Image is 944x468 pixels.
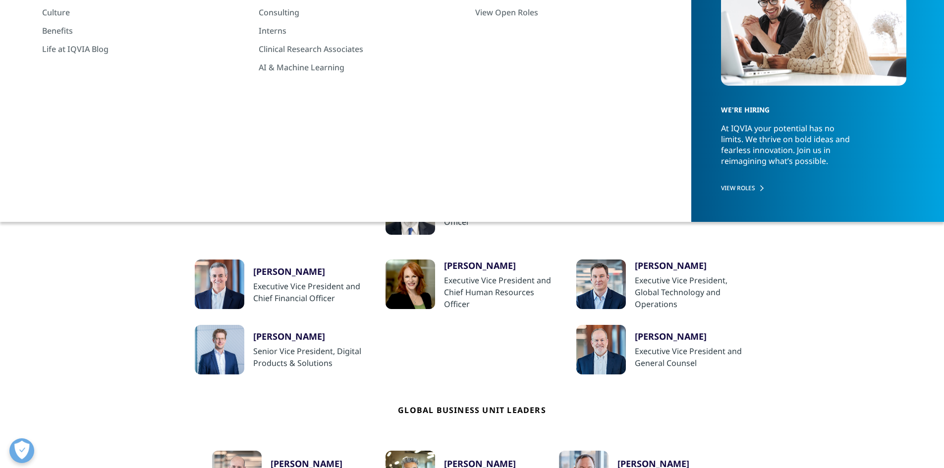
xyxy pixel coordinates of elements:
a: AI & Machine Learning [259,62,457,73]
div: [PERSON_NAME] [635,260,750,271]
a: [PERSON_NAME] [253,330,368,345]
a: Consulting [259,7,457,18]
div: Executive Vice President and Chief Financial Officer [253,280,368,304]
div: [PERSON_NAME] [444,260,559,271]
a: VIEW ROLES [721,184,906,192]
a: [PERSON_NAME] [635,260,750,274]
a: Interns [259,25,457,36]
a: Clinical Research Associates [259,44,457,54]
a: Culture [42,7,240,18]
a: View Open Roles [475,7,673,18]
div: [PERSON_NAME] [635,330,750,342]
button: Open Preferences [9,438,34,463]
div: Senior Vice President, Digital Products & Solutions [253,345,368,369]
a: [PERSON_NAME] [635,330,750,345]
a: [PERSON_NAME] [253,265,368,280]
div: [PERSON_NAME] [253,265,368,277]
div: [PERSON_NAME] [253,330,368,342]
a: [PERSON_NAME] [444,260,559,274]
p: At IQVIA your potential has no limits. We thrive on bold ideas and fearless innovation. Join us i... [721,123,858,175]
a: Life at IQVIA Blog [42,44,240,54]
div: Executive Vice President and General Counsel [635,345,750,369]
div: Executive Vice President, Global Technology and Operations [635,274,750,310]
h4: Global Business Unit Leaders [398,374,546,451]
div: Executive Vice President and Chief Human Resources Officer [444,274,559,310]
a: Benefits [42,25,240,36]
h5: WE'RE HIRING [721,88,897,123]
